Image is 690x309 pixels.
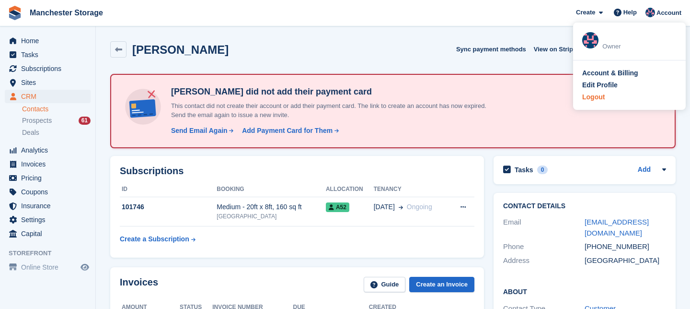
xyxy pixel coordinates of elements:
div: 0 [537,166,548,174]
div: Owner [602,42,677,51]
span: Invoices [21,157,79,171]
div: Account & Billing [582,68,638,78]
h2: About [503,286,666,296]
div: Logout [582,92,605,102]
a: Create a Subscription [120,230,195,248]
a: Guide [364,277,406,293]
a: Manchester Storage [26,5,107,21]
p: This contact did not create their account or add their payment card. The link to create an accoun... [167,101,503,120]
a: Create an Invoice [409,277,474,293]
a: menu [5,157,91,171]
span: Help [623,8,637,17]
h4: [PERSON_NAME] did not add their payment card [167,86,503,97]
a: menu [5,90,91,103]
span: Deals [22,128,39,137]
h2: [PERSON_NAME] [132,43,229,56]
span: Analytics [21,143,79,157]
span: Ongoing [407,203,432,211]
div: 101746 [120,202,217,212]
div: Email [503,217,585,238]
img: no-card-linked-e7822e413c904bf8b177c4d89f31251c4716f9871600ec3ca5bfc59e148c83f4.svg [123,86,163,127]
a: Edit Profile [582,80,677,90]
div: Medium - 20ft x 8ft, 160 sq ft [217,202,326,212]
span: Coupons [21,185,79,199]
span: A52 [326,202,349,212]
a: Add [638,165,651,176]
a: Add Payment Card for Them [238,126,340,136]
span: Sites [21,76,79,89]
span: Pricing [21,171,79,185]
span: Prospects [22,116,52,125]
a: menu [5,48,91,61]
a: menu [5,171,91,185]
h2: Contact Details [503,202,666,210]
a: menu [5,143,91,157]
a: menu [5,227,91,240]
div: [GEOGRAPHIC_DATA] [217,212,326,221]
a: [EMAIL_ADDRESS][DOMAIN_NAME] [585,218,649,237]
a: menu [5,213,91,226]
div: [GEOGRAPHIC_DATA] [585,255,666,266]
span: [DATE] [374,202,395,212]
span: Insurance [21,199,79,213]
span: Settings [21,213,79,226]
span: Capital [21,227,79,240]
a: Contacts [22,105,91,114]
a: menu [5,199,91,213]
a: menu [5,76,91,89]
a: Prospects 61 [22,116,91,126]
a: menu [5,261,91,274]
div: Add Payment Card for Them [242,126,333,136]
span: Online Store [21,261,79,274]
div: Create a Subscription [120,234,189,244]
h2: Subscriptions [120,166,474,177]
span: Tasks [21,48,79,61]
a: menu [5,62,91,75]
span: Home [21,34,79,48]
div: Phone [503,241,585,252]
span: Subscriptions [21,62,79,75]
h2: Tasks [515,166,533,174]
th: Booking [217,182,326,197]
a: Deals [22,128,91,138]
div: Send Email Again [171,126,228,136]
th: ID [120,182,217,197]
a: Preview store [79,261,91,273]
div: Edit Profile [582,80,618,90]
div: [PHONE_NUMBER] [585,241,666,252]
span: Create [576,8,595,17]
th: Allocation [326,182,374,197]
h2: Invoices [120,277,158,293]
a: View on Stripe [530,41,588,57]
a: menu [5,34,91,48]
button: Sync payment methods [456,41,526,57]
a: menu [5,185,91,199]
a: Logout [582,92,677,102]
a: Account & Billing [582,68,677,78]
span: Account [656,8,681,18]
span: CRM [21,90,79,103]
span: View on Stripe [534,45,576,54]
div: Address [503,255,585,266]
img: stora-icon-8386f47178a22dfd0bd8f6a31ec36ba5ce8667c1dd55bd0f319d3a0aa187defe.svg [8,6,22,20]
span: Storefront [9,249,95,258]
th: Tenancy [374,182,449,197]
div: 61 [79,117,91,125]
